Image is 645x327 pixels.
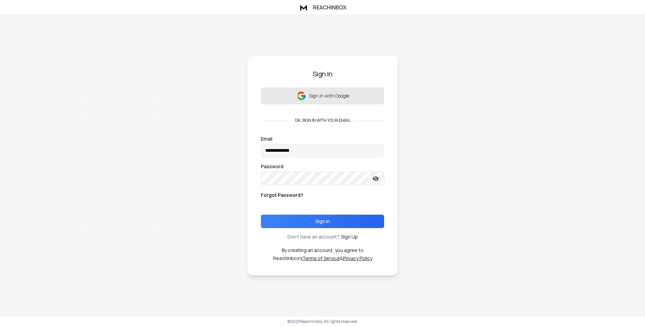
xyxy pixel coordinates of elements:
p: Don't have an account? [287,233,340,240]
button: Sign in with Google [261,87,384,104]
label: Email [261,137,272,141]
p: By creating an account, you agree to [282,247,364,254]
p: Forgot Password? [261,192,303,198]
p: Sign in with Google [309,93,349,99]
label: Password [261,164,283,169]
p: © 2025 Reachinbox. All rights reserved. [287,319,358,324]
img: logo [299,3,309,12]
a: Terms of Service [302,255,340,261]
h1: ReachInbox [313,3,346,11]
a: ReachInbox [299,3,346,12]
p: or, sign in with your email [292,118,353,123]
a: Sign Up [341,233,358,240]
button: Sign In [261,215,384,228]
p: ReachInbox's & [273,255,372,262]
a: Privacy Policy [343,255,372,261]
h3: Sign In [261,69,384,79]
